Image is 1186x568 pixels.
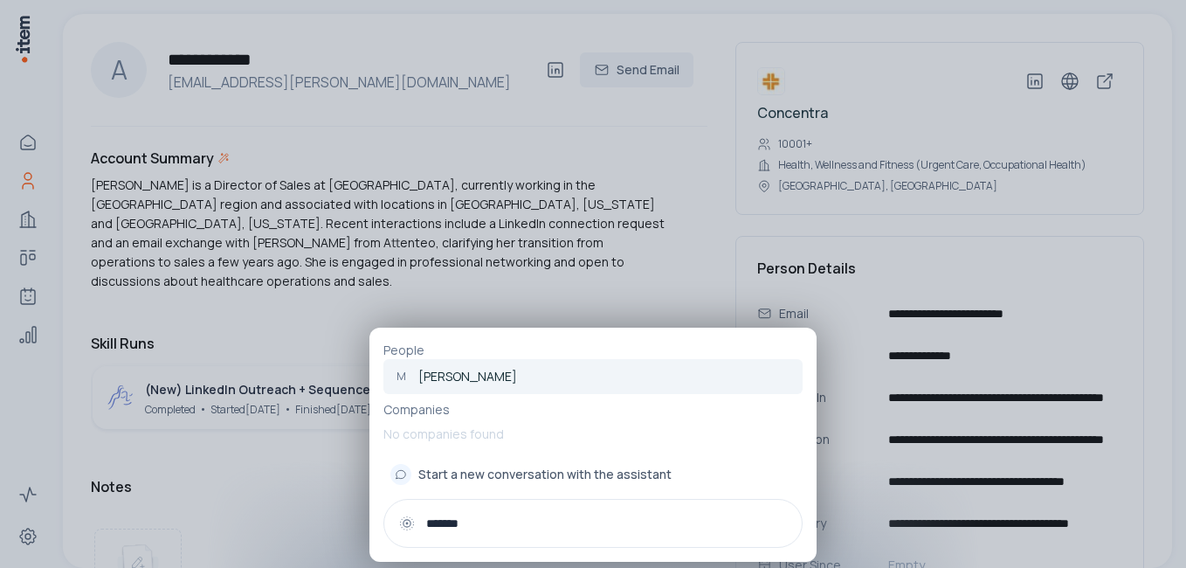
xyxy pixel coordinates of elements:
[383,342,803,359] p: People
[369,328,817,562] div: PeopleM[PERSON_NAME]CompaniesNo companies foundStart a new conversation with the assistant
[418,466,672,483] span: Start a new conversation with the assistant
[383,359,803,394] a: M[PERSON_NAME]
[390,366,411,387] div: M
[383,419,803,450] p: No companies found
[383,401,803,419] p: Companies
[418,368,517,385] p: [PERSON_NAME]
[383,457,803,492] button: Start a new conversation with the assistant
